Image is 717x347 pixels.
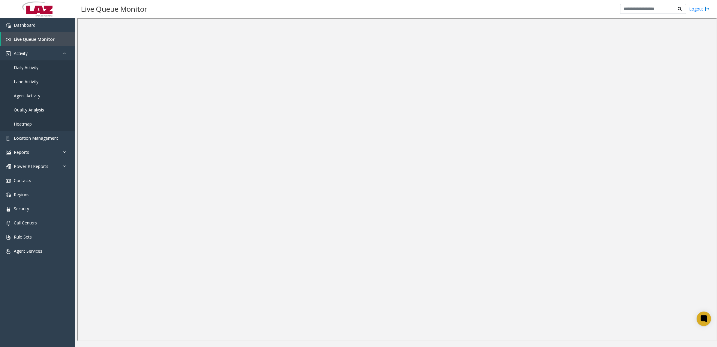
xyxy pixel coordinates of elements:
[1,32,75,46] a: Live Queue Monitor
[705,6,709,12] img: logout
[689,6,709,12] a: Logout
[14,206,29,212] span: Security
[6,51,11,56] img: 'icon'
[14,234,32,240] span: Rule Sets
[14,121,32,127] span: Heatmap
[6,23,11,28] img: 'icon'
[14,178,31,183] span: Contacts
[6,37,11,42] img: 'icon'
[14,220,37,226] span: Call Centers
[14,36,55,42] span: Live Queue Monitor
[14,107,44,113] span: Quality Analysis
[6,193,11,197] img: 'icon'
[6,249,11,254] img: 'icon'
[6,235,11,240] img: 'icon'
[6,136,11,141] img: 'icon'
[6,221,11,226] img: 'icon'
[14,50,28,56] span: Activity
[14,22,35,28] span: Dashboard
[14,248,42,254] span: Agent Services
[14,135,58,141] span: Location Management
[78,2,150,16] h3: Live Queue Monitor
[6,150,11,155] img: 'icon'
[14,149,29,155] span: Reports
[6,164,11,169] img: 'icon'
[6,207,11,212] img: 'icon'
[6,178,11,183] img: 'icon'
[14,93,40,99] span: Agent Activity
[14,65,38,70] span: Daily Activity
[14,163,48,169] span: Power BI Reports
[14,192,29,197] span: Regions
[14,79,38,84] span: Lane Activity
